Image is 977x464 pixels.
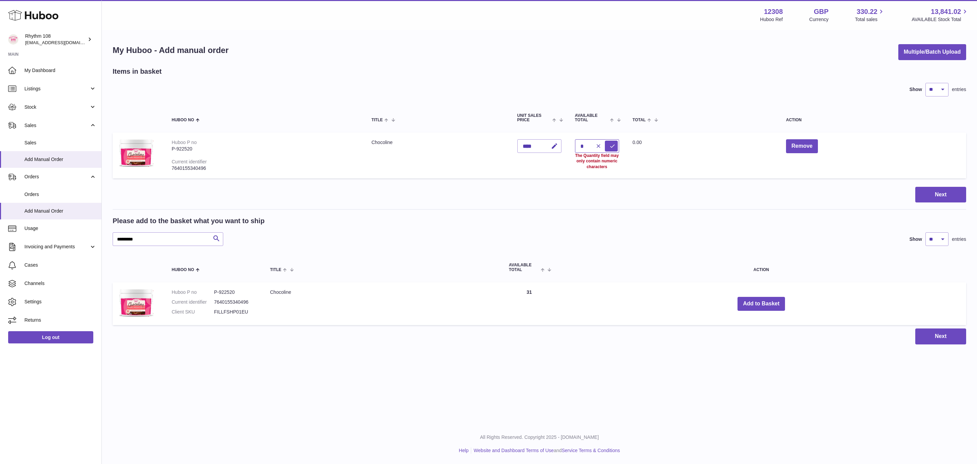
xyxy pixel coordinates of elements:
label: Show [909,236,922,243]
span: Sales [24,122,89,129]
div: Action [786,118,959,122]
button: Remove [786,139,818,153]
dt: Huboo P no [172,289,214,296]
span: Settings [24,299,96,305]
label: Show [909,86,922,93]
div: P-922520 [172,146,358,152]
td: 31 [502,282,556,325]
span: Usage [24,225,96,232]
span: entries [952,86,966,93]
span: Orders [24,174,89,180]
dd: 7640155340496 [214,299,256,305]
span: Listings [24,86,89,92]
span: Channels [24,280,96,287]
button: Add to Basket [737,297,785,311]
span: entries [952,236,966,243]
img: orders@rhythm108.com [8,34,18,44]
span: AVAILABLE Total [575,113,609,122]
h2: Please add to the basket what you want to ship [113,216,265,226]
h1: My Huboo - Add manual order [113,45,229,56]
div: Currency [809,16,829,23]
span: [EMAIL_ADDRESS][DOMAIN_NAME] [25,40,100,45]
strong: GBP [814,7,828,16]
span: Cases [24,262,96,268]
a: Service Terms & Conditions [562,448,620,453]
span: 0.00 [633,140,642,145]
span: AVAILABLE Total [509,263,539,272]
span: Title [270,268,281,272]
img: Chocoline [119,139,153,167]
span: Add Manual Order [24,208,96,214]
div: Huboo P no [172,140,197,145]
dd: P-922520 [214,289,256,296]
span: Huboo no [172,268,194,272]
a: 13,841.02 AVAILABLE Stock Total [912,7,969,23]
h2: Items in basket [113,67,162,76]
p: All Rights Reserved. Copyright 2025 - [DOMAIN_NAME] [107,434,972,441]
span: Add Manual Order [24,156,96,163]
span: Title [371,118,383,122]
dt: Client SKU [172,309,214,315]
dt: Current identifier [172,299,214,305]
span: Huboo no [172,118,194,122]
button: Multiple/Batch Upload [898,44,966,60]
img: Chocoline [119,289,153,317]
span: My Dashboard [24,67,96,74]
div: Rhythm 108 [25,33,86,46]
span: Returns [24,317,96,323]
strong: 12308 [764,7,783,16]
a: Help [459,448,469,453]
div: Huboo Ref [760,16,783,23]
button: Next [915,328,966,344]
span: Total [633,118,646,122]
a: Log out [8,331,93,343]
span: AVAILABLE Stock Total [912,16,969,23]
span: Stock [24,104,89,110]
a: 330.22 Total sales [855,7,885,23]
li: and [471,447,620,454]
button: Next [915,187,966,203]
span: Orders [24,191,96,198]
div: Current identifier [172,159,207,164]
td: Chocoline [263,282,502,325]
span: Invoicing and Payments [24,244,89,250]
span: Unit Sales Price [517,113,551,122]
span: Total sales [855,16,885,23]
div: 7640155340496 [172,165,358,172]
div: The Quantity field may only contain numeric characters [575,153,619,169]
th: Action [556,256,966,279]
a: Website and Dashboard Terms of Use [474,448,554,453]
span: 13,841.02 [931,7,961,16]
span: 330.22 [857,7,877,16]
td: Chocoline [365,132,511,178]
dd: FILLFSHP01EU [214,309,256,315]
span: Sales [24,140,96,146]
